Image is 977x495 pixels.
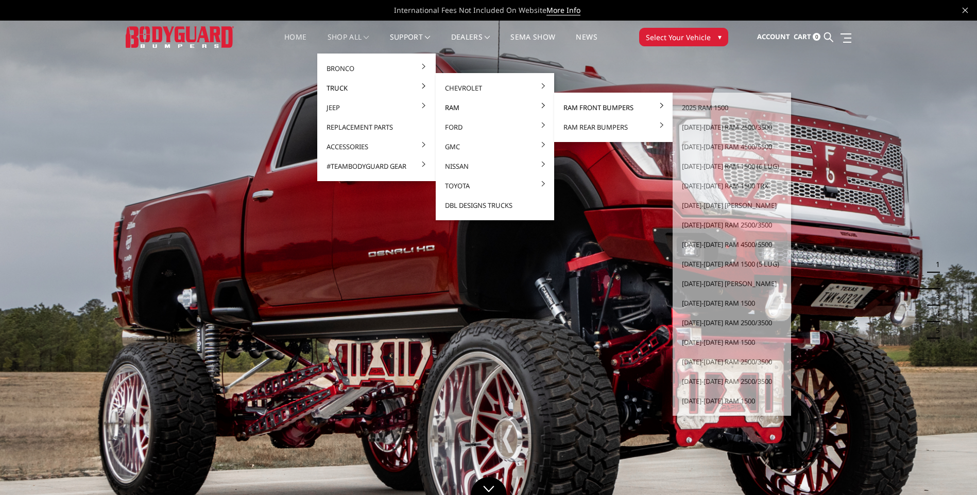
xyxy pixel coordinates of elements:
[677,372,787,391] a: [DATE]-[DATE] Ram 2500/3500
[930,289,940,306] button: 3 of 5
[321,156,432,176] a: #TeamBodyguard Gear
[321,78,432,98] a: Truck
[677,254,787,274] a: [DATE]-[DATE] Ram 1500 (5 lug)
[558,117,669,137] a: Ram Rear Bumpers
[925,446,977,495] iframe: Chat Widget
[677,215,787,235] a: [DATE]-[DATE] Ram 2500/3500
[930,306,940,322] button: 4 of 5
[677,98,787,117] a: 2025 Ram 1500
[813,33,820,41] span: 0
[677,156,787,176] a: [DATE]-[DATE] Ram 1500 (6 lug)
[757,23,790,51] a: Account
[639,28,728,46] button: Select Your Vehicle
[677,196,787,215] a: [DATE]-[DATE] [PERSON_NAME]
[677,313,787,332] a: [DATE]-[DATE] Ram 2500/3500
[321,59,432,78] a: Bronco
[930,256,940,273] button: 1 of 5
[440,196,550,215] a: DBL Designs Trucks
[546,5,580,15] a: More Info
[471,477,507,495] a: Click to Down
[440,98,550,117] a: Ram
[930,273,940,289] button: 2 of 5
[126,26,234,47] img: BODYGUARD BUMPERS
[794,32,811,41] span: Cart
[510,33,555,54] a: SEMA Show
[440,117,550,137] a: Ford
[440,156,550,176] a: Nissan
[558,98,669,117] a: Ram Front Bumpers
[677,137,787,156] a: [DATE]-[DATE] Ram 4500/5500
[576,33,597,54] a: News
[677,293,787,313] a: [DATE]-[DATE] Ram 1500
[646,32,711,43] span: Select Your Vehicle
[390,33,431,54] a: Support
[757,32,790,41] span: Account
[440,176,550,196] a: Toyota
[677,235,787,254] a: [DATE]-[DATE] Ram 4500/5500
[321,98,432,117] a: Jeep
[440,137,550,156] a: GMC
[440,78,550,98] a: Chevrolet
[794,23,820,51] a: Cart 0
[284,33,306,54] a: Home
[677,352,787,372] a: [DATE]-[DATE] Ram 2500/3500
[321,117,432,137] a: Replacement Parts
[451,33,490,54] a: Dealers
[677,274,787,293] a: [DATE]-[DATE] [PERSON_NAME]
[677,332,787,352] a: [DATE]-[DATE] Ram 1500
[328,33,369,54] a: shop all
[930,322,940,339] button: 5 of 5
[677,391,787,411] a: [DATE]-[DATE] Ram 1500
[718,31,722,42] span: ▾
[677,117,787,137] a: [DATE]-[DATE] Ram 2500/3500
[321,137,432,156] a: Accessories
[677,176,787,196] a: [DATE]-[DATE] Ram 1500 TRX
